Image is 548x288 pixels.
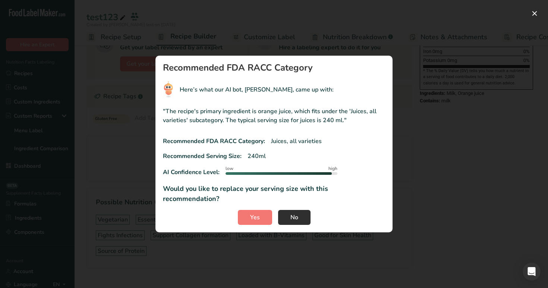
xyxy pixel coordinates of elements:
[180,85,334,94] p: Here’s what our AI bot, [PERSON_NAME], came up with:
[163,152,242,161] p: Recommended Serving Size:
[163,107,385,125] p: "The recipe's primary ingredient is orange juice, which fits under the 'Juices, all varieties' su...
[248,152,266,161] p: 240ml
[238,210,272,225] button: Yes
[163,81,174,98] img: RIA AI Bot
[290,213,298,222] span: No
[226,165,233,172] span: low
[163,63,385,72] h1: Recommended FDA RACC Category
[271,137,322,146] p: Juices, all varieties
[163,137,265,146] p: Recommended FDA RACC Category:
[163,184,385,204] p: Would you like to replace your serving size with this recommendation?
[523,263,541,281] div: Open Intercom Messenger
[328,165,337,172] span: high
[163,168,220,177] p: AI Confidence Level:
[278,210,311,225] button: No
[250,213,260,222] span: Yes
